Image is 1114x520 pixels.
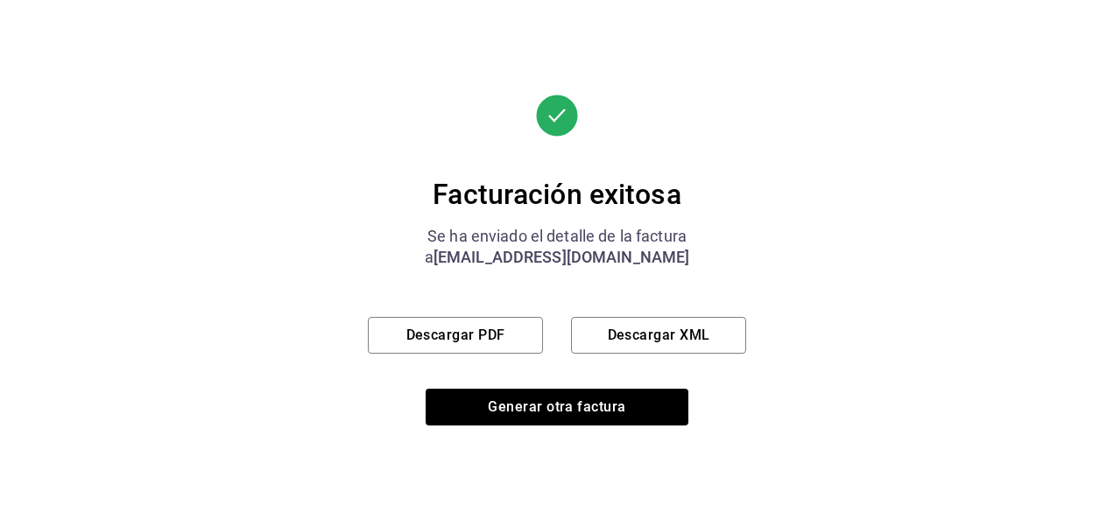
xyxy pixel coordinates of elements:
div: Se ha enviado el detalle de la factura [368,226,746,247]
div: a [368,247,746,268]
button: Descargar PDF [368,317,543,354]
button: Descargar XML [571,317,746,354]
span: [EMAIL_ADDRESS][DOMAIN_NAME] [434,248,690,266]
div: Facturación exitosa [368,177,746,212]
button: Generar otra factura [426,389,688,425]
